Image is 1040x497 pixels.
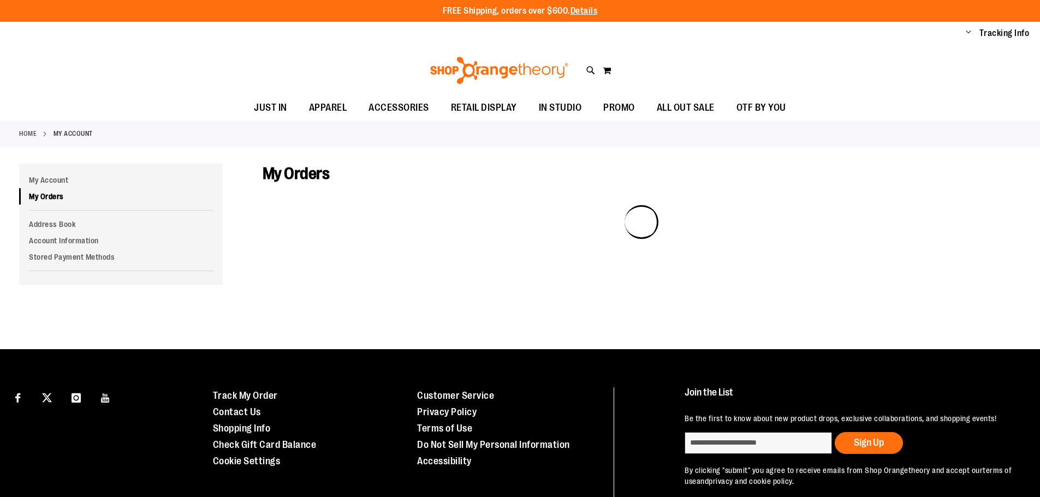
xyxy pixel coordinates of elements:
[736,95,786,120] span: OTF BY YOU
[979,27,1030,39] a: Tracking Info
[263,164,330,183] span: My Orders
[67,387,86,406] a: Visit our Instagram page
[966,28,971,39] button: Account menu
[443,5,598,17] p: FREE Shipping, orders over $600.
[603,95,635,120] span: PROMO
[96,387,115,406] a: Visit our Youtube page
[213,423,271,434] a: Shopping Info
[709,477,794,486] a: privacy and cookie policy.
[213,456,281,466] a: Cookie Settings
[417,406,477,417] a: Privacy Policy
[429,57,570,84] img: Shop Orangetheory
[657,95,715,120] span: ALL OUT SALE
[19,129,37,139] a: Home
[854,437,884,448] span: Sign Up
[570,6,598,16] a: Details
[309,95,347,120] span: APPAREL
[685,413,1015,424] p: Be the first to know about new product drops, exclusive collaborations, and shopping events!
[38,387,57,406] a: Visit our X page
[42,393,52,403] img: Twitter
[19,216,223,232] a: Address Book
[685,432,832,454] input: enter email
[19,188,223,205] a: My Orders
[835,432,903,454] button: Sign Up
[685,387,1015,408] h4: Join the List
[369,95,429,120] span: ACCESSORIES
[417,390,494,401] a: Customer Service
[685,465,1015,487] p: By clicking "submit" you agree to receive emails from Shop Orangetheory and accept our and
[8,387,27,406] a: Visit our Facebook page
[685,466,1012,486] a: terms of use
[417,456,472,466] a: Accessibility
[254,95,287,120] span: JUST IN
[213,439,317,450] a: Check Gift Card Balance
[417,439,570,450] a: Do Not Sell My Personal Information
[539,95,582,120] span: IN STUDIO
[19,172,223,188] a: My Account
[54,129,93,139] strong: My Account
[19,249,223,265] a: Stored Payment Methods
[213,406,261,417] a: Contact Us
[19,232,223,249] a: Account Information
[213,390,278,401] a: Track My Order
[417,423,472,434] a: Terms of Use
[451,95,517,120] span: RETAIL DISPLAY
